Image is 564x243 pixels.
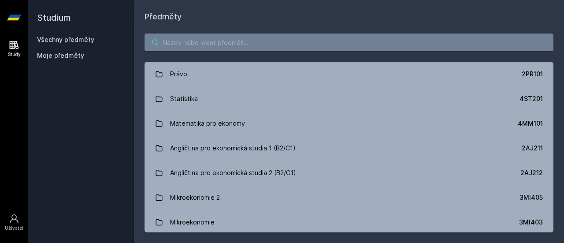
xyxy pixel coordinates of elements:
[519,94,543,103] div: 4ST201
[145,161,553,185] a: Angličtina pro ekonomická studia 2 (B2/C1) 2AJ212
[2,35,26,62] a: Study
[5,225,23,232] div: Uživatel
[520,168,543,177] div: 2AJ212
[37,36,94,43] a: Všechny předměty
[145,185,553,210] a: Mikroekonomie 2 3MI405
[519,193,543,202] div: 3MI405
[145,34,553,51] input: Název nebo ident předmětu…
[145,111,553,136] a: Matematika pro ekonomy 4MM101
[170,189,220,206] div: Mikroekonomie 2
[519,218,543,227] div: 3MI403
[37,51,84,60] span: Moje předměty
[170,213,215,231] div: Mikroekonomie
[145,136,553,161] a: Angličtina pro ekonomická studia 1 (B2/C1) 2AJ211
[518,119,543,128] div: 4MM101
[170,65,187,83] div: Právo
[170,139,296,157] div: Angličtina pro ekonomická studia 1 (B2/C1)
[522,144,543,153] div: 2AJ211
[2,209,26,236] a: Uživatel
[170,115,245,132] div: Matematika pro ekonomy
[145,210,553,235] a: Mikroekonomie 3MI403
[8,51,21,58] div: Study
[522,70,543,79] div: 2PR101
[170,90,198,108] div: Statistika
[145,62,553,86] a: Právo 2PR101
[170,164,296,182] div: Angličtina pro ekonomická studia 2 (B2/C1)
[145,11,553,23] h1: Předměty
[145,86,553,111] a: Statistika 4ST201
